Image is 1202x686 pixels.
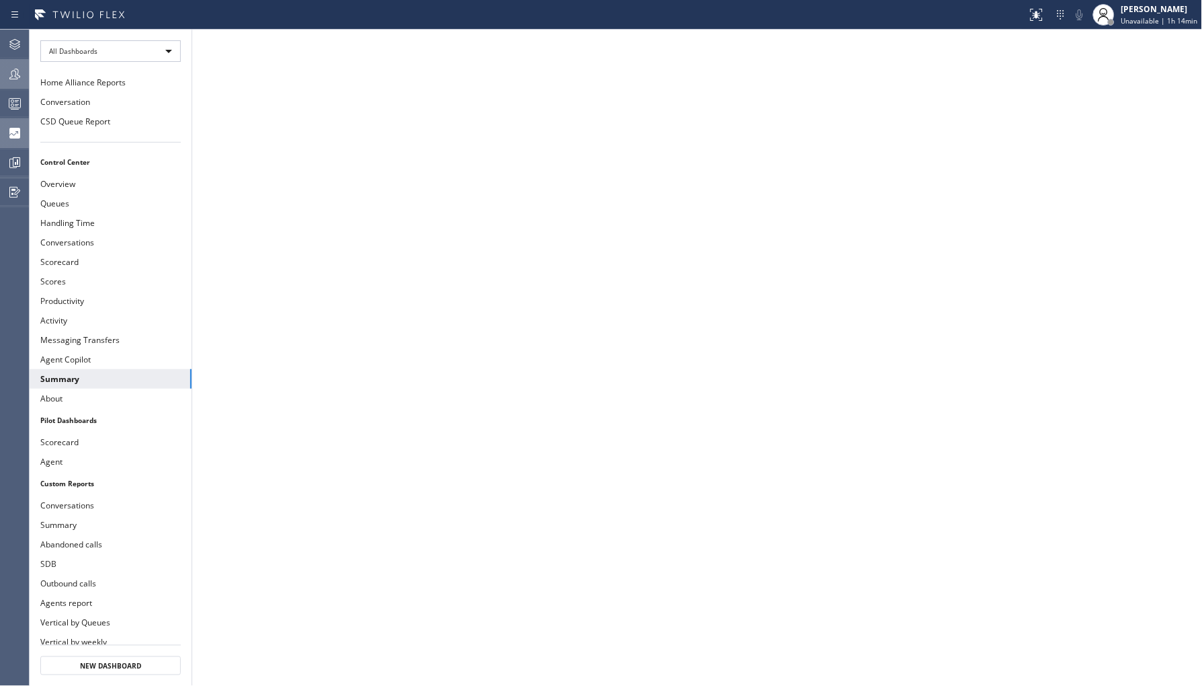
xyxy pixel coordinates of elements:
[30,613,192,632] button: Vertical by Queues
[30,174,192,194] button: Overview
[30,272,192,291] button: Scores
[40,656,181,675] button: New Dashboard
[30,593,192,613] button: Agents report
[30,515,192,535] button: Summary
[30,194,192,213] button: Queues
[30,153,192,171] li: Control Center
[1121,3,1198,15] div: [PERSON_NAME]
[30,574,192,593] button: Outbound calls
[30,252,192,272] button: Scorecard
[30,412,192,429] li: Pilot Dashboards
[30,369,192,389] button: Summary
[30,350,192,369] button: Agent Copilot
[1121,16,1198,26] span: Unavailable | 1h 14min
[30,452,192,471] button: Agent
[40,40,181,62] div: All Dashboards
[30,632,192,652] button: Vertical by weekly
[30,554,192,574] button: SDB
[30,213,192,233] button: Handling Time
[30,73,192,92] button: Home Alliance Reports
[30,389,192,408] button: About
[30,432,192,452] button: Scorecard
[1070,5,1089,24] button: Mute
[30,233,192,252] button: Conversations
[30,112,192,131] button: CSD Queue Report
[30,475,192,492] li: Custom Reports
[30,535,192,554] button: Abandoned calls
[30,311,192,330] button: Activity
[30,92,192,112] button: Conversation
[192,30,1202,686] iframe: dashboard_9f6bb337dffe
[30,496,192,515] button: Conversations
[30,291,192,311] button: Productivity
[30,330,192,350] button: Messaging Transfers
